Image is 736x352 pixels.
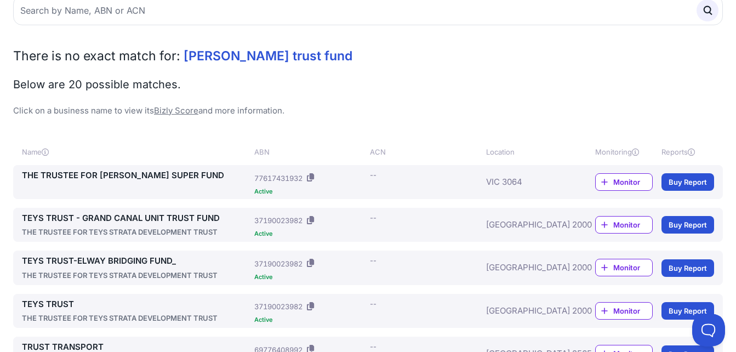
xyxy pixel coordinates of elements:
div: Active [254,317,366,323]
p: Click on a business name to view its and more information. [13,105,723,117]
div: 77617431932 [254,173,303,184]
div: Reports [661,146,714,157]
div: -- [370,298,376,309]
div: [GEOGRAPHIC_DATA] 2000 [486,255,569,281]
span: Monitor [613,262,652,273]
div: Name [22,146,250,157]
div: -- [370,169,376,180]
a: Monitor [595,173,653,191]
span: [PERSON_NAME] trust fund [184,48,352,64]
div: Active [254,274,366,280]
a: Monitor [595,216,653,234]
a: Buy Report [661,302,714,320]
div: Active [254,189,366,195]
span: Monitor [613,177,652,188]
div: THE TRUSTEE FOR TEYS STRATA DEVELOPMENT TRUST [22,226,250,237]
a: Bizly Score [154,105,198,116]
div: Monitoring [595,146,653,157]
div: -- [370,212,376,223]
div: 37190023982 [254,258,303,269]
a: TEYS TRUST [22,298,250,311]
a: TEYS TRUST-ELWAY BRIDGING FUND_ [22,255,250,268]
div: Active [254,231,366,237]
div: THE TRUSTEE FOR TEYS STRATA DEVELOPMENT TRUST [22,313,250,323]
div: [GEOGRAPHIC_DATA] 2000 [486,298,569,324]
span: Below are 20 possible matches. [13,78,181,91]
div: [GEOGRAPHIC_DATA] 2000 [486,212,569,238]
div: Location [486,146,569,157]
a: Buy Report [661,259,714,277]
div: 37190023982 [254,215,303,226]
iframe: Toggle Customer Support [692,314,725,347]
a: Monitor [595,302,653,320]
div: THE TRUSTEE FOR TEYS STRATA DEVELOPMENT TRUST [22,270,250,281]
div: ABN [254,146,366,157]
div: -- [370,255,376,266]
div: VIC 3064 [486,169,569,195]
a: TEYS TRUST - GRAND CANAL UNIT TRUST FUND [22,212,250,225]
span: There is no exact match for: [13,48,180,64]
div: ACN [370,146,482,157]
span: Monitor [613,219,652,230]
div: 37190023982 [254,301,303,312]
a: Buy Report [661,173,714,191]
a: Monitor [595,259,653,276]
div: -- [370,341,376,352]
a: Buy Report [661,216,714,234]
a: THE TRUSTEE FOR [PERSON_NAME] SUPER FUND [22,169,250,182]
span: Monitor [613,305,652,316]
